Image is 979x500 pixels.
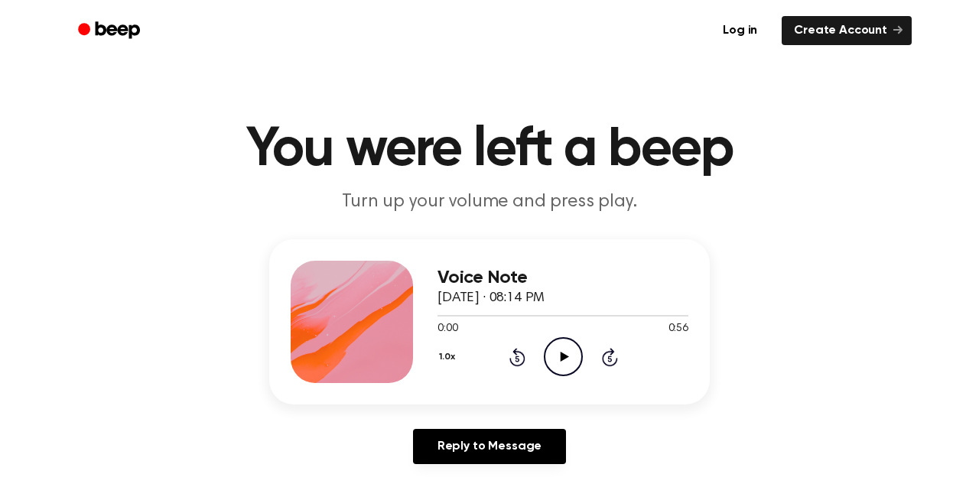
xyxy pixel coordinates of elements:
p: Turn up your volume and press play. [196,190,783,215]
a: Beep [67,16,154,46]
span: [DATE] · 08:14 PM [437,291,545,305]
h1: You were left a beep [98,122,881,177]
a: Create Account [782,16,912,45]
button: 1.0x [437,344,460,370]
a: Log in [707,13,772,48]
span: 0:00 [437,321,457,337]
span: 0:56 [668,321,688,337]
a: Reply to Message [413,429,566,464]
h3: Voice Note [437,268,688,288]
